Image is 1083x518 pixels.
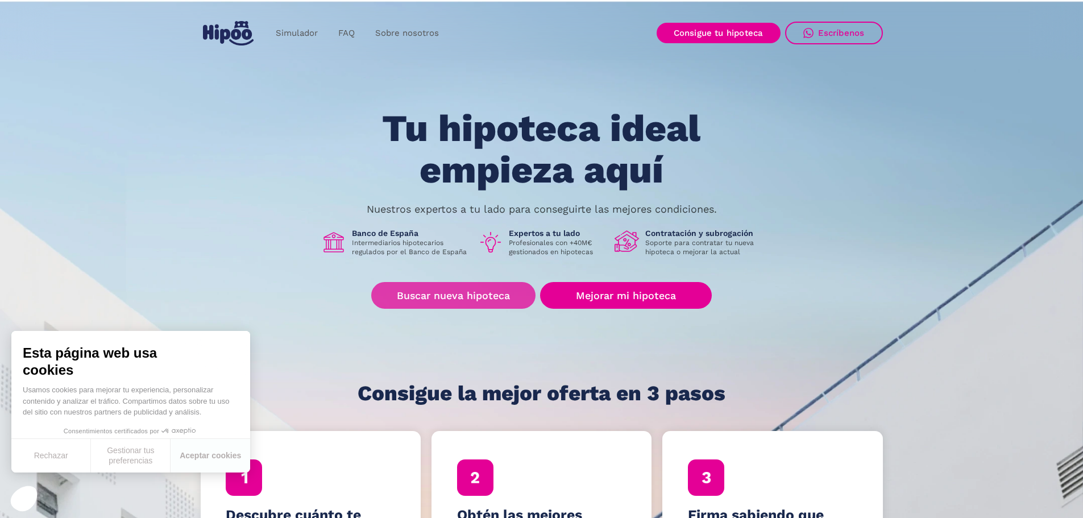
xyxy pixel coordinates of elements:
p: Intermediarios hipotecarios regulados por el Banco de España [352,238,469,256]
a: FAQ [328,22,365,44]
p: Profesionales con +40M€ gestionados en hipotecas [509,238,605,256]
p: Soporte para contratar tu nueva hipoteca o mejorar la actual [645,238,762,256]
h1: Banco de España [352,228,469,238]
a: Mejorar mi hipoteca [540,282,711,309]
h1: Consigue la mejor oferta en 3 pasos [358,382,725,405]
a: Escríbenos [785,22,883,44]
h1: Tu hipoteca ideal empieza aquí [326,108,757,190]
div: Escríbenos [818,28,865,38]
p: Nuestros expertos a tu lado para conseguirte las mejores condiciones. [367,205,717,214]
a: Simulador [265,22,328,44]
h1: Contratación y subrogación [645,228,762,238]
a: home [201,16,256,50]
a: Consigue tu hipoteca [657,23,781,43]
a: Sobre nosotros [365,22,449,44]
a: Buscar nueva hipoteca [371,282,536,309]
h1: Expertos a tu lado [509,228,605,238]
